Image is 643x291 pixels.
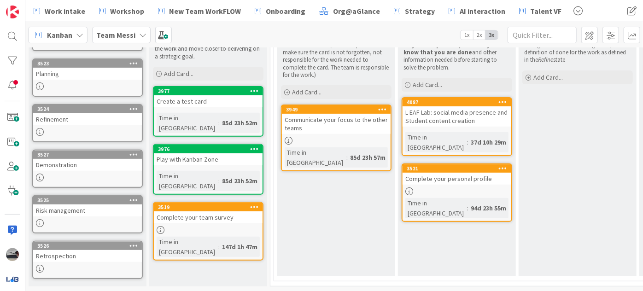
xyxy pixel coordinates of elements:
[220,242,260,252] div: 147d 1h 47m
[110,6,144,17] span: Workshop
[33,242,142,250] div: 3526
[403,164,511,185] div: 3521Complete your personal profile
[218,176,220,186] span: :
[485,30,498,40] span: 3x
[403,106,511,127] div: L-EAF Lab: social media presence and Student content creation
[220,118,260,128] div: 85d 23h 52m
[467,137,468,147] span: :
[33,196,142,204] div: 3525
[96,30,135,40] b: Team Messi
[403,98,511,127] div: 4087L-EAF Lab: social media presence and Student content creation
[37,197,142,204] div: 3525
[346,152,348,163] span: :
[169,6,241,17] span: New Team WorkFLOW
[33,113,142,125] div: Refinement
[32,58,143,97] a: 3523Planning
[283,19,390,79] p: Work items (cards) are pulled from the backlog or created in this column. The team will and of th...
[158,146,263,152] div: 3976
[154,203,263,211] div: 3519
[514,3,567,19] a: Talent VF
[403,173,511,185] div: Complete your personal profile
[37,60,142,67] div: 3523
[33,151,142,159] div: 3527
[533,73,563,81] span: Add Card...
[282,114,391,134] div: Communicate your focus to the other teams
[37,151,142,158] div: 3527
[468,203,509,213] div: 94d 23h 55m
[154,211,263,223] div: Complete your team survey
[157,171,218,191] div: Time in [GEOGRAPHIC_DATA]
[33,196,142,216] div: 3525Risk management
[153,144,263,195] a: 3976Play with Kanban ZoneTime in [GEOGRAPHIC_DATA]:85d 23h 52m
[33,151,142,171] div: 3527Demonstration
[33,68,142,80] div: Planning
[28,3,91,19] a: Work intake
[154,145,263,165] div: 3976Play with Kanban Zone
[333,6,380,17] span: Org@aGlance
[403,98,511,106] div: 4087
[33,250,142,262] div: Retrospection
[154,145,263,153] div: 3976
[32,150,143,188] a: 3527Demonstration
[154,87,263,107] div: 3977Create a test card
[164,70,193,78] span: Add Card...
[157,237,218,257] div: Time in [GEOGRAPHIC_DATA]
[47,29,72,41] span: Kanban
[33,204,142,216] div: Risk management
[37,243,142,249] div: 3526
[153,202,263,261] a: 3519Complete your team surveyTime in [GEOGRAPHIC_DATA]:147d 1h 47m
[158,204,263,210] div: 3519
[348,152,388,163] div: 85d 23h 57m
[388,3,440,19] a: Strategy
[285,147,346,168] div: Time in [GEOGRAPHIC_DATA]
[154,203,263,223] div: 3519Complete your team survey
[32,241,143,279] a: 3526Retrospection
[157,113,218,133] div: Time in [GEOGRAPHIC_DATA]
[33,242,142,262] div: 3526Retrospection
[403,164,511,173] div: 3521
[94,3,150,19] a: Workshop
[249,3,311,19] a: Onboarding
[33,59,142,68] div: 3523
[153,86,263,137] a: 3977Create a test cardTime in [GEOGRAPHIC_DATA]:85d 23h 52m
[407,99,511,105] div: 4087
[538,56,553,64] em: Refine
[286,106,391,113] div: 3949
[154,87,263,95] div: 3977
[32,195,143,233] a: 3525Risk management
[405,198,467,218] div: Time in [GEOGRAPHIC_DATA]
[37,106,142,112] div: 3524
[266,6,305,17] span: Onboarding
[218,242,220,252] span: :
[6,248,19,261] img: jB
[530,6,561,17] span: Talent VF
[33,59,142,80] div: 3523Planning
[314,3,386,19] a: Org@aGlance
[473,30,485,40] span: 2x
[155,38,262,60] p: Do: Tasks and steps needed to complete the work and move closer to delivering on a strategic goal.
[413,81,442,89] span: Add Card...
[154,95,263,107] div: Create a test card
[281,105,392,171] a: 3949Communicate your focus to the other teamsTime in [GEOGRAPHIC_DATA]:85d 23h 57m
[292,88,321,96] span: Add Card...
[460,6,505,17] span: AI interaction
[402,163,512,222] a: 3521Complete your personal profileTime in [GEOGRAPHIC_DATA]:94d 23h 55m
[154,153,263,165] div: Play with Kanban Zone
[508,27,577,43] input: Quick Filter...
[405,6,435,17] span: Strategy
[468,137,509,147] div: 37d 10h 29m
[220,176,260,186] div: 85d 23h 52m
[6,6,19,18] img: Visit kanbanzone.com
[158,88,263,94] div: 3977
[152,3,246,19] a: New Team WorkFLOW
[282,105,391,134] div: 3949Communicate your focus to the other teams
[6,273,19,285] img: avatar
[405,132,467,152] div: Time in [GEOGRAPHIC_DATA]
[218,118,220,128] span: :
[33,105,142,113] div: 3524
[33,159,142,171] div: Demonstration
[33,105,142,125] div: 3524Refinement
[407,165,511,172] div: 3521
[282,105,391,114] div: 3949
[45,6,85,17] span: Work intake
